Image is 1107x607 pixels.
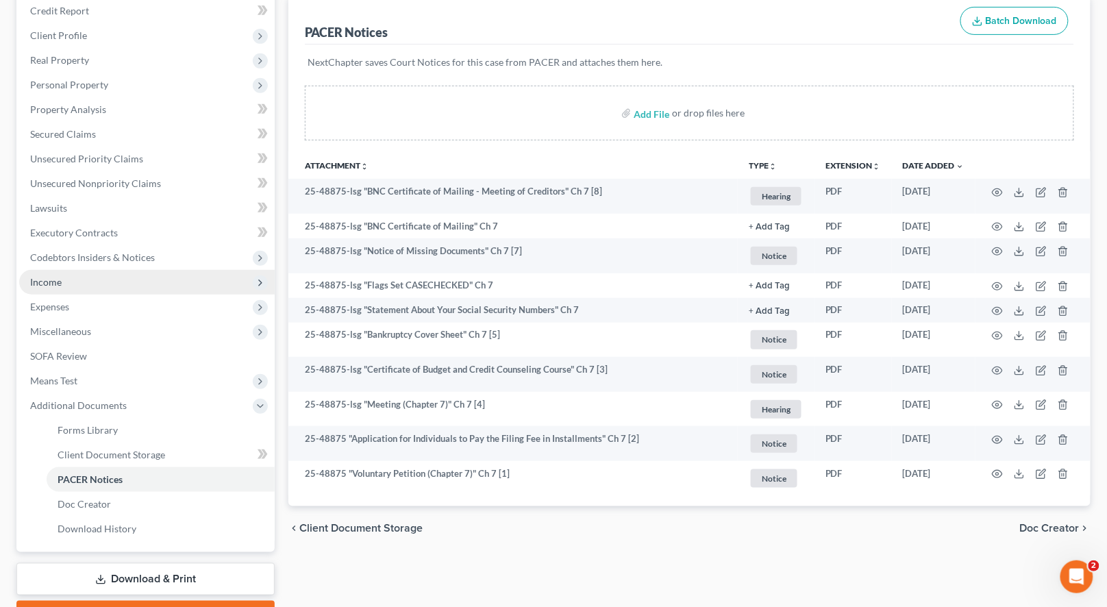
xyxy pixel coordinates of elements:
[288,323,738,358] td: 25-48875-lsg "Bankruptcy Cover Sheet" Ch 7 [5]
[19,147,275,171] a: Unsecured Priority Claims
[19,97,275,122] a: Property Analysis
[16,563,275,595] a: Download & Print
[1060,560,1093,593] iframe: Intercom live chat
[749,303,804,317] a: + Add Tag
[58,473,123,485] span: PACER Notices
[751,330,797,349] span: Notice
[749,398,804,421] a: Hearing
[814,392,892,427] td: PDF
[30,54,89,66] span: Real Property
[288,298,738,323] td: 25-48875-lsg "Statement About Your Social Security Numbers" Ch 7
[892,298,975,323] td: [DATE]
[814,426,892,461] td: PDF
[749,328,804,351] a: Notice
[814,179,892,214] td: PDF
[749,282,790,290] button: + Add Tag
[47,443,275,467] a: Client Document Storage
[30,301,69,312] span: Expenses
[814,461,892,496] td: PDF
[749,363,804,386] a: Notice
[19,196,275,221] a: Lawsuits
[814,214,892,238] td: PDF
[30,350,87,362] span: SOFA Review
[749,223,790,232] button: + Add Tag
[749,279,804,292] a: + Add Tag
[892,392,975,427] td: [DATE]
[751,400,801,419] span: Hearing
[360,162,369,171] i: unfold_more
[30,251,155,263] span: Codebtors Insiders & Notices
[751,434,797,453] span: Notice
[673,106,745,120] div: or drop files here
[1020,523,1080,534] span: Doc Creator
[814,323,892,358] td: PDF
[288,426,738,461] td: 25-48875 "Application for Individuals to Pay the Filing Fee in Installments" Ch 7 [2]
[892,238,975,273] td: [DATE]
[814,238,892,273] td: PDF
[814,298,892,323] td: PDF
[956,162,965,171] i: expand_more
[749,162,777,171] button: TYPEunfold_more
[47,467,275,492] a: PACER Notices
[892,273,975,298] td: [DATE]
[751,247,797,265] span: Notice
[305,24,388,40] div: PACER Notices
[288,523,299,534] i: chevron_left
[299,523,423,534] span: Client Document Storage
[30,399,127,411] span: Additional Documents
[47,418,275,443] a: Forms Library
[1089,560,1099,571] span: 2
[873,162,881,171] i: unfold_more
[751,365,797,384] span: Notice
[30,177,161,189] span: Unsecured Nonpriority Claims
[1080,523,1091,534] i: chevron_right
[1020,523,1091,534] button: Doc Creator chevron_right
[892,461,975,496] td: [DATE]
[986,15,1057,27] span: Batch Download
[769,162,777,171] i: unfold_more
[288,523,423,534] button: chevron_left Client Document Storage
[30,276,62,288] span: Income
[30,5,89,16] span: Credit Report
[749,467,804,490] a: Notice
[30,227,118,238] span: Executory Contracts
[288,179,738,214] td: 25-48875-lsg "BNC Certificate of Mailing - Meeting of Creditors" Ch 7 [8]
[30,375,77,386] span: Means Test
[749,185,804,208] a: Hearing
[58,523,136,534] span: Download History
[749,245,804,267] a: Notice
[749,432,804,455] a: Notice
[58,449,165,460] span: Client Document Storage
[288,392,738,427] td: 25-48875-lsg "Meeting (Chapter 7)" Ch 7 [4]
[30,128,96,140] span: Secured Claims
[749,220,804,233] a: + Add Tag
[751,187,801,206] span: Hearing
[288,238,738,273] td: 25-48875-lsg "Notice of Missing Documents" Ch 7 [7]
[892,357,975,392] td: [DATE]
[288,273,738,298] td: 25-48875-lsg "Flags Set CASECHECKED" Ch 7
[30,79,108,90] span: Personal Property
[30,153,143,164] span: Unsecured Priority Claims
[30,103,106,115] span: Property Analysis
[892,179,975,214] td: [DATE]
[47,492,275,517] a: Doc Creator
[288,461,738,496] td: 25-48875 "Voluntary Petition (Chapter 7)" Ch 7 [1]
[58,424,118,436] span: Forms Library
[814,273,892,298] td: PDF
[19,344,275,369] a: SOFA Review
[892,214,975,238] td: [DATE]
[892,323,975,358] td: [DATE]
[892,426,975,461] td: [DATE]
[903,160,965,171] a: Date Added expand_more
[960,7,1069,36] button: Batch Download
[19,171,275,196] a: Unsecured Nonpriority Claims
[19,122,275,147] a: Secured Claims
[30,325,91,337] span: Miscellaneous
[30,29,87,41] span: Client Profile
[288,357,738,392] td: 25-48875-lsg "Certificate of Budget and Credit Counseling Course" Ch 7 [3]
[30,202,67,214] span: Lawsuits
[19,221,275,245] a: Executory Contracts
[814,357,892,392] td: PDF
[308,55,1071,69] p: NextChapter saves Court Notices for this case from PACER and attaches them here.
[305,160,369,171] a: Attachmentunfold_more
